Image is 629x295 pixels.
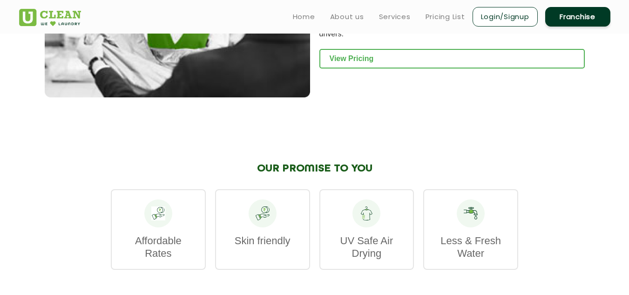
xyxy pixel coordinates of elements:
p: UV Safe Air Drying [330,234,404,260]
h2: OUR PROMISE TO YOU [111,163,518,175]
a: Franchise [545,7,610,27]
a: About us [330,11,364,22]
a: Home [293,11,315,22]
a: Pricing List [426,11,465,22]
p: Affordable Rates [121,234,196,260]
a: Login/Signup [473,7,538,27]
a: Services [379,11,411,22]
img: UClean Laundry and Dry Cleaning [19,9,81,26]
p: Skin friendly [225,234,300,247]
a: View Pricing [319,49,585,69]
p: Less & Fresh Water [433,234,508,260]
